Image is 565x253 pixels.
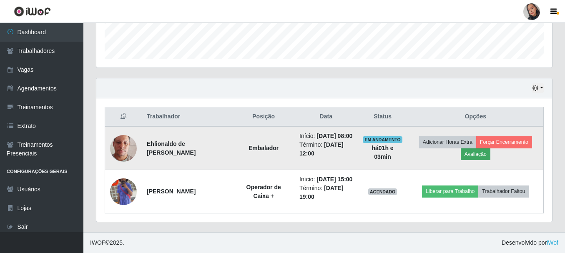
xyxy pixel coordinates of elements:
[422,185,478,197] button: Liberar para Trabalho
[142,107,233,127] th: Trabalhador
[90,239,105,246] span: IWOF
[147,140,196,156] strong: Ehlionaldo de [PERSON_NAME]
[110,168,137,215] img: 1756137808513.jpeg
[316,176,352,183] time: [DATE] 15:00
[357,107,407,127] th: Status
[299,184,352,201] li: Término:
[14,6,51,17] img: CoreUI Logo
[476,136,532,148] button: Forçar Encerramento
[90,238,124,247] span: © 2025 .
[363,136,402,143] span: EM ANDAMENTO
[233,107,294,127] th: Posição
[110,125,137,172] img: 1675087680149.jpeg
[419,136,476,148] button: Adicionar Horas Extra
[249,145,279,151] strong: Embalador
[294,107,357,127] th: Data
[502,238,558,247] span: Desenvolvido por
[299,132,352,140] li: Início:
[461,148,490,160] button: Avaliação
[408,107,544,127] th: Opções
[147,188,196,195] strong: [PERSON_NAME]
[478,185,529,197] button: Trabalhador Faltou
[299,140,352,158] li: Término:
[372,145,393,160] strong: há 01 h e 03 min
[246,184,281,199] strong: Operador de Caixa +
[316,133,352,139] time: [DATE] 08:00
[368,188,397,195] span: AGENDADO
[547,239,558,246] a: iWof
[299,175,352,184] li: Início:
